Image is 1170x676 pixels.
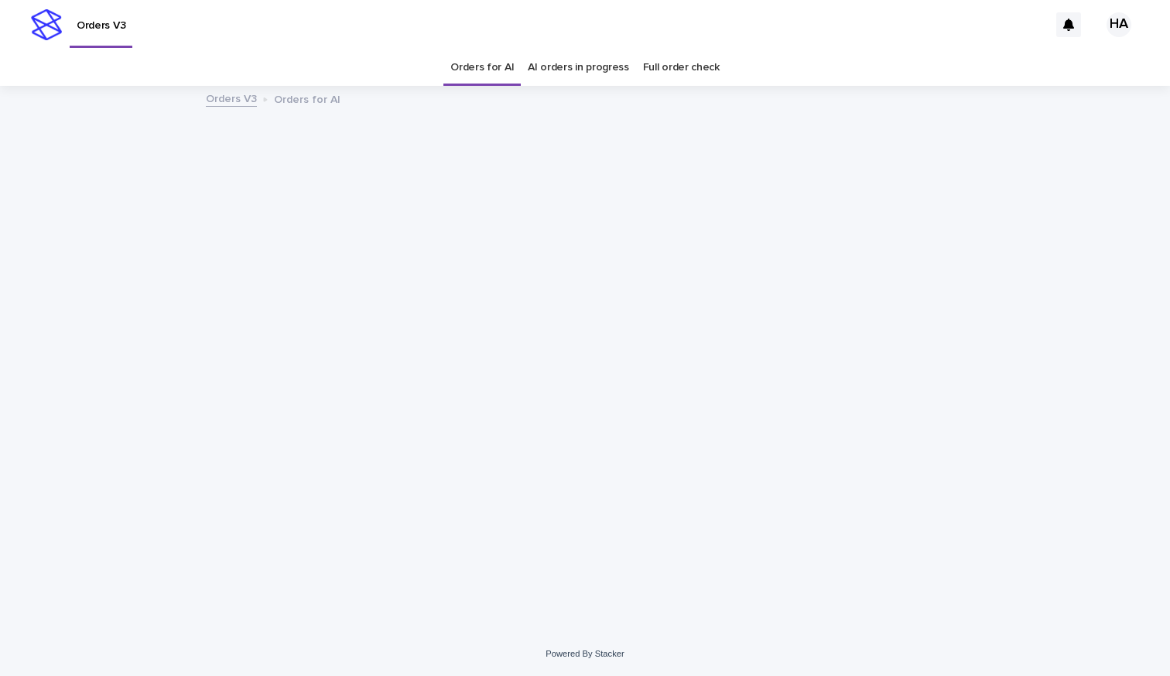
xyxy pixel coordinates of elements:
[546,649,624,658] a: Powered By Stacker
[643,50,720,86] a: Full order check
[450,50,514,86] a: Orders for AI
[206,89,257,107] a: Orders V3
[1107,12,1131,37] div: HA
[31,9,62,40] img: stacker-logo-s-only.png
[528,50,629,86] a: AI orders in progress
[274,90,340,107] p: Orders for AI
